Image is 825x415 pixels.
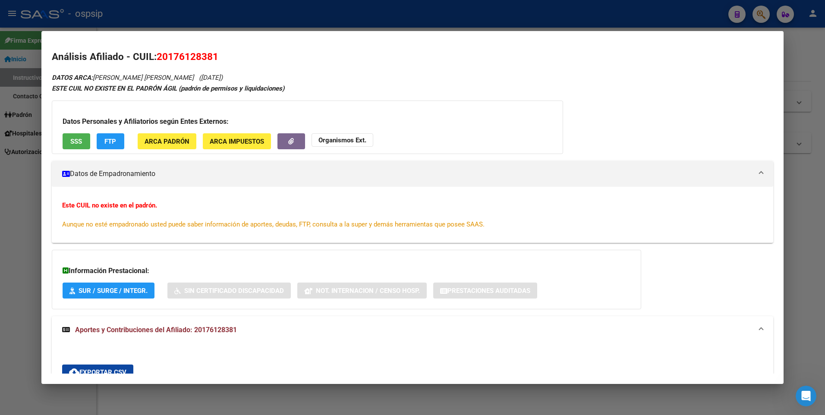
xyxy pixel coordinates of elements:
[297,283,427,299] button: Not. Internacion / Censo Hosp.
[52,187,774,243] div: Datos de Empadronamiento
[52,161,774,187] mat-expansion-panel-header: Datos de Empadronamiento
[52,74,93,82] strong: DATOS ARCA:
[104,138,116,145] span: FTP
[316,287,420,295] span: Not. Internacion / Censo Hosp.
[52,50,774,64] h2: Análisis Afiliado - CUIL:
[63,283,154,299] button: SUR / SURGE / INTEGR.
[69,368,126,376] span: Exportar CSV
[97,133,124,149] button: FTP
[52,316,774,344] mat-expansion-panel-header: Aportes y Contribuciones del Afiliado: 20176128381
[52,85,284,92] strong: ESTE CUIL NO EXISTE EN EL PADRÓN ÁGIL (padrón de permisos y liquidaciones)
[184,287,284,295] span: Sin Certificado Discapacidad
[62,365,133,380] button: Exportar CSV
[318,136,366,144] strong: Organismos Ext.
[69,367,79,377] mat-icon: cloud_download
[79,287,148,295] span: SUR / SURGE / INTEGR.
[138,133,196,149] button: ARCA Padrón
[796,386,816,406] iframe: Intercom live chat
[145,138,189,145] span: ARCA Padrón
[203,133,271,149] button: ARCA Impuestos
[433,283,537,299] button: Prestaciones Auditadas
[62,220,485,228] span: Aunque no esté empadronado usted puede saber información de aportes, deudas, FTP, consulta a la s...
[63,116,552,127] h3: Datos Personales y Afiliatorios según Entes Externos:
[62,201,157,209] strong: Este CUIL no existe en el padrón.
[63,266,630,276] h3: Información Prestacional:
[210,138,264,145] span: ARCA Impuestos
[447,287,530,295] span: Prestaciones Auditadas
[199,74,223,82] span: ([DATE])
[75,326,237,334] span: Aportes y Contribuciones del Afiliado: 20176128381
[63,133,90,149] button: SSS
[52,74,194,82] span: [PERSON_NAME] [PERSON_NAME]
[157,51,218,62] span: 20176128381
[62,169,753,179] mat-panel-title: Datos de Empadronamiento
[167,283,291,299] button: Sin Certificado Discapacidad
[70,138,82,145] span: SSS
[312,133,373,147] button: Organismos Ext.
